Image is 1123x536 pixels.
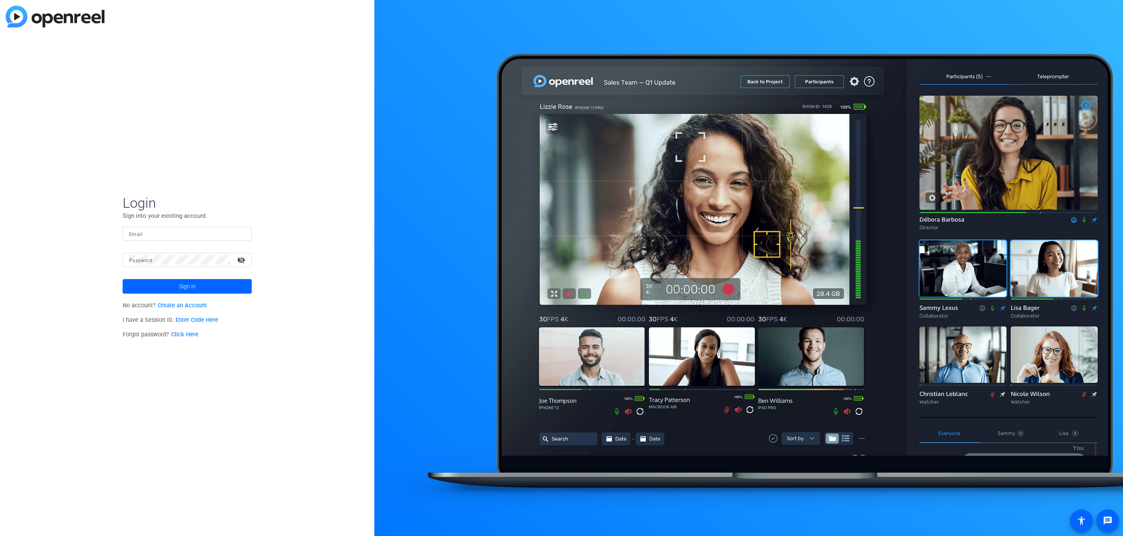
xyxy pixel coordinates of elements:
[123,302,207,309] span: No account?
[123,331,198,338] span: Forgot password?
[232,254,252,266] mat-icon: visibility_off
[158,302,207,309] a: Create an Account
[123,279,252,294] button: Sign in
[123,317,218,323] span: I have a Session ID.
[1103,516,1113,526] mat-icon: message
[175,317,218,323] a: Enter Code Here
[129,229,245,238] input: Enter Email Address
[129,258,152,263] mat-label: Password
[179,276,196,296] span: Sign in
[123,211,252,220] p: Sign into your existing account.
[123,194,252,211] span: Login
[171,331,198,338] a: Click Here
[6,6,104,27] img: blue-gradient.svg
[1077,516,1086,526] mat-icon: accessibility
[129,232,142,237] mat-label: Email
